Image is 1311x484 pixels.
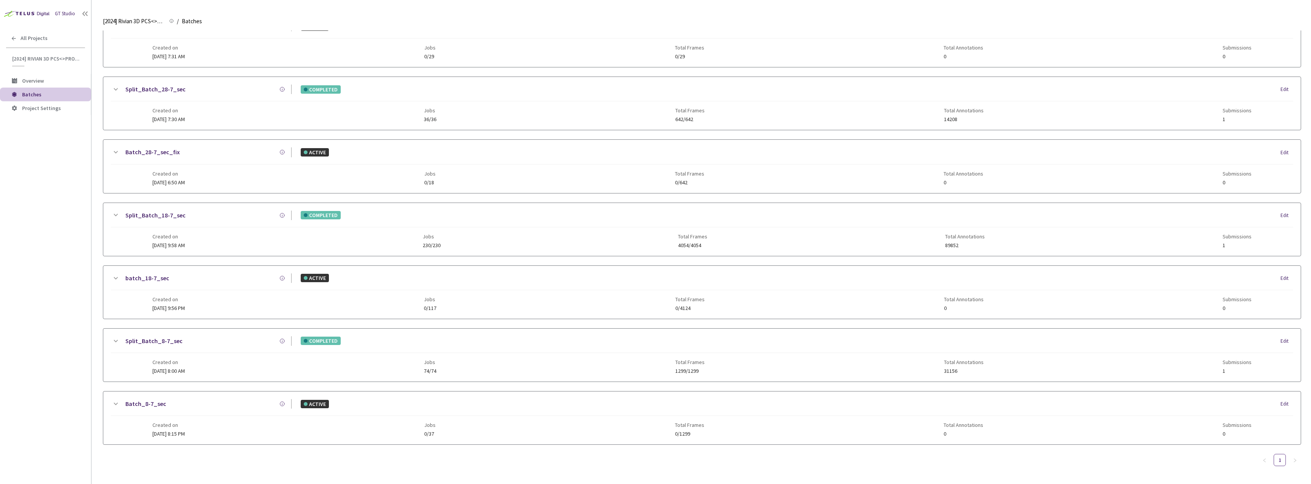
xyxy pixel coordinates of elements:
span: Overview [22,77,44,84]
button: left [1258,454,1271,466]
span: [2024] Rivian 3D PCS<>Production [12,56,80,62]
div: batch_18-7_secACTIVEEditCreated on[DATE] 9:56 PMJobs0/117Total Frames0/4124Total Annotations0Subm... [103,266,1301,319]
span: 74/74 [424,368,436,374]
span: 230/230 [423,243,441,248]
div: Edit [1281,400,1293,408]
span: 1 [1223,243,1252,248]
span: Total Annotations [944,422,983,428]
span: Total Annotations [944,45,983,51]
span: Jobs [424,45,436,51]
span: Created on [152,107,185,113]
a: Batch_8-7_sec [125,399,166,409]
span: [DATE] 7:31 AM [152,53,185,60]
span: Submissions [1223,296,1252,302]
span: 0 [1223,305,1252,311]
span: Jobs [424,359,436,365]
div: ACTIVE [301,148,329,157]
span: left [1262,458,1267,463]
div: Batch_28-7_sec_fixACTIVEEditCreated on[DATE] 6:50 AMJobs0/18Total Frames0/642Total Annotations0Su... [103,140,1301,193]
span: 0 [944,431,983,437]
span: [DATE] 7:30 AM [152,116,185,123]
div: Edit [1281,86,1293,93]
span: 1 [1223,117,1252,122]
span: Total Annotations [944,296,984,302]
a: Split_Batch_28-7_sec [125,85,186,94]
a: Split_Batch_8-7_sec [125,336,183,346]
div: Edit [1281,337,1293,345]
div: Split_Batch_28-7_secCOMPLETEDEditCreated on[DATE] 7:30 AMJobs36/36Total Frames642/642Total Annota... [103,77,1301,130]
span: 0/18 [424,180,436,185]
span: 0 [1223,431,1252,437]
div: Edit [1281,149,1293,157]
a: 1 [1274,454,1285,466]
span: [DATE] 8:00 AM [152,367,185,374]
span: 4054/4054 [678,243,707,248]
div: Edit [1281,212,1293,219]
span: Total Frames [675,171,704,177]
span: 0/4124 [675,305,705,311]
span: Submissions [1223,107,1252,113]
span: Total Frames [675,359,705,365]
span: Total Frames [678,233,707,240]
span: Total Frames [675,422,704,428]
span: Total Frames [675,45,704,51]
button: right [1289,454,1301,466]
span: [DATE] 9:58 AM [152,242,185,249]
span: 0/117 [424,305,436,311]
span: Submissions [1223,422,1252,428]
span: 0/37 [424,431,436,437]
span: 0/29 [675,54,704,59]
span: Total Annotations [944,107,984,113]
div: COMPLETED [301,211,341,219]
span: right [1293,458,1297,463]
span: 89852 [945,243,985,248]
span: Total Annotations [945,233,985,240]
li: 1 [1274,454,1286,466]
span: Created on [152,233,185,240]
span: Jobs [424,171,436,177]
span: 0 [1223,180,1252,185]
span: 0 [944,180,983,185]
span: Total Frames [675,296,705,302]
span: Batches [22,91,42,98]
span: 36/36 [424,117,436,122]
span: Jobs [424,422,436,428]
div: Batch_8-7_secACTIVEEditCreated on[DATE] 8:15 PMJobs0/37Total Frames0/1299Total Annotations0Submis... [103,391,1301,444]
span: 1299/1299 [675,368,705,374]
span: Created on [152,422,185,428]
div: Split_Batch_8-7_secCOMPLETEDEditCreated on[DATE] 8:00 AMJobs74/74Total Frames1299/1299Total Annot... [103,329,1301,382]
span: Total Annotations [944,171,983,177]
span: [DATE] 8:15 PM [152,430,185,437]
span: 642/642 [675,117,705,122]
div: ACTIVE [301,274,329,282]
span: Created on [152,359,185,365]
span: 1 [1223,368,1252,374]
span: Created on [152,296,185,302]
a: batch_18-7_sec [125,273,169,283]
div: Edit [1281,275,1293,282]
span: Submissions [1223,45,1252,51]
span: [DATE] 6:50 AM [152,179,185,186]
span: Submissions [1223,359,1252,365]
span: 0 [944,305,984,311]
span: Created on [152,171,185,177]
span: Project Settings [22,105,61,112]
li: / [177,17,179,26]
span: Jobs [424,107,436,113]
span: 0/1299 [675,431,704,437]
span: Created on [152,45,185,51]
span: 31156 [944,368,984,374]
span: [2024] Rivian 3D PCS<>Production [103,17,165,26]
span: 0/29 [424,54,436,59]
span: 0/642 [675,180,704,185]
div: COMPLETED [301,85,341,94]
span: Jobs [423,233,441,240]
div: Split_Batch_18-7_secCOMPLETEDEditCreated on[DATE] 9:58 AMJobs230/230Total Frames4054/4054Total An... [103,203,1301,256]
div: ACTIVE [301,400,329,408]
span: Jobs [424,296,436,302]
span: 14208 [944,117,984,122]
span: Submissions [1223,233,1252,240]
span: Submissions [1223,171,1252,177]
a: Split_Batch_18-7_sec [125,211,186,220]
span: 0 [1223,54,1252,59]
